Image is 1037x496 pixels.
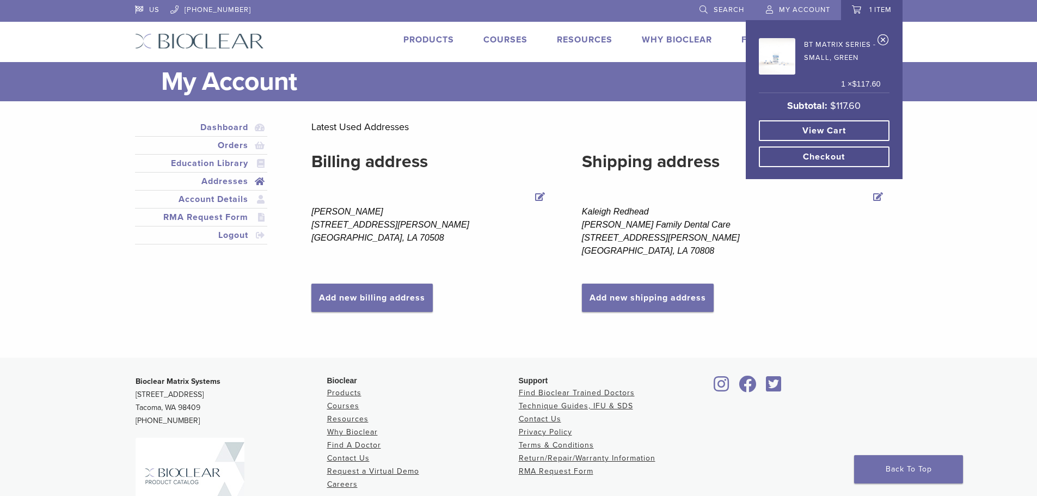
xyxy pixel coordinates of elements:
[311,119,886,135] p: Latest Used Addresses
[759,38,795,75] img: BT Matrix Series - Small, Green
[710,382,733,393] a: Bioclear
[137,157,266,170] a: Education Library
[642,34,712,45] a: Why Bioclear
[852,79,880,88] bdi: 117.60
[311,205,548,244] address: [PERSON_NAME] [STREET_ADDRESS][PERSON_NAME] [GEOGRAPHIC_DATA], LA 70508
[557,34,612,45] a: Resources
[852,79,856,88] span: $
[311,149,548,175] h2: Billing address
[787,100,827,112] strong: Subtotal:
[830,100,836,112] span: $
[327,454,370,463] a: Contact Us
[311,284,433,312] a: Add new billing address
[841,78,880,90] span: 1 ×
[327,467,419,476] a: Request a Virtual Demo
[327,427,378,437] a: Why Bioclear
[135,119,268,258] nav: Account pages
[735,382,760,393] a: Bioclear
[137,139,266,152] a: Orders
[327,440,381,450] a: Find A Doctor
[582,205,886,258] address: Kaleigh Redhead [PERSON_NAME] Family Dental Care [STREET_ADDRESS][PERSON_NAME] [GEOGRAPHIC_DATA],...
[759,35,881,75] a: BT Matrix Series - Small, Green
[519,427,572,437] a: Privacy Policy
[519,401,633,411] a: Technique Guides, IFU & SDS
[327,376,357,385] span: Bioclear
[519,440,594,450] a: Terms & Conditions
[135,33,264,49] img: Bioclear
[519,376,548,385] span: Support
[483,34,527,45] a: Courses
[714,5,744,14] span: Search
[582,284,714,312] a: Add new shipping address
[830,100,861,112] bdi: 117.60
[136,375,327,427] p: [STREET_ADDRESS] Tacoma, WA 98409 [PHONE_NUMBER]
[403,34,454,45] a: Products
[878,34,889,50] a: Remove BT Matrix Series - Small, Green from cart
[869,5,892,14] span: 1 item
[582,149,886,175] h2: Shipping address
[137,175,266,188] a: Addresses
[763,382,786,393] a: Bioclear
[137,193,266,206] a: Account Details
[759,120,889,141] a: View cart
[759,146,889,167] a: Checkout
[327,480,358,489] a: Careers
[519,414,561,424] a: Contact Us
[519,388,635,397] a: Find Bioclear Trained Doctors
[327,401,359,411] a: Courses
[533,190,548,205] a: Edit Billing address
[137,121,266,134] a: Dashboard
[779,5,830,14] span: My Account
[854,455,963,483] a: Back To Top
[137,229,266,242] a: Logout
[519,454,655,463] a: Return/Repair/Warranty Information
[136,377,220,386] strong: Bioclear Matrix Systems
[741,34,814,45] a: Find A Doctor
[519,467,593,476] a: RMA Request Form
[871,190,886,205] a: Edit Shipping address
[327,388,361,397] a: Products
[137,211,266,224] a: RMA Request Form
[161,62,903,101] h1: My Account
[327,414,369,424] a: Resources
